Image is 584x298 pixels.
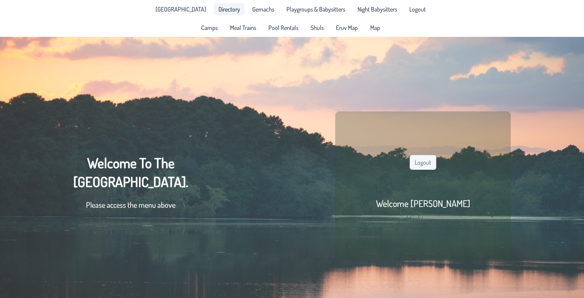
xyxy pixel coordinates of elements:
li: Logout [405,3,430,15]
span: Pool Rentals [268,25,298,31]
a: Map [366,22,385,34]
span: Map [370,25,380,31]
li: Pine Lake Park [151,3,211,15]
span: Meal Trains [230,25,256,31]
a: Directory [214,3,245,15]
div: Welcome To The [GEOGRAPHIC_DATA]. [73,154,188,218]
a: Meal Trains [225,22,261,34]
span: Gemachs [252,6,274,12]
span: Directory [218,6,240,12]
button: Logout [410,155,436,170]
span: Night Babysitters [357,6,397,12]
span: Eruv Map [336,25,358,31]
a: Night Babysitters [353,3,402,15]
a: Pool Rentals [264,22,303,34]
a: Playgroups & Babysitters [282,3,350,15]
span: [GEOGRAPHIC_DATA] [156,6,206,12]
a: Shuls [306,22,328,34]
span: Logout [409,6,426,12]
p: Please access the menu above [73,199,188,210]
a: [GEOGRAPHIC_DATA] [151,3,211,15]
a: Gemachs [248,3,279,15]
a: Camps [197,22,222,34]
span: Playgroups & Babysitters [286,6,345,12]
h2: Welcome [PERSON_NAME] [376,197,470,209]
span: Shuls [311,25,324,31]
a: Eruv Map [331,22,362,34]
span: Camps [201,25,218,31]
